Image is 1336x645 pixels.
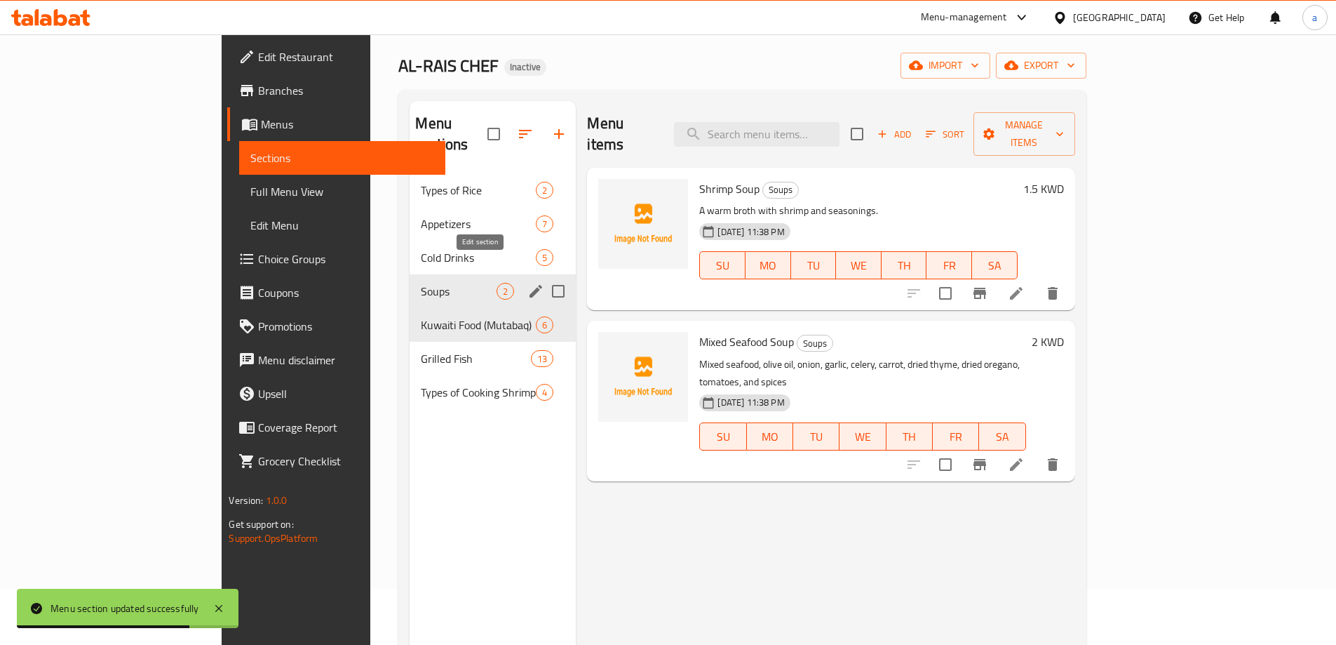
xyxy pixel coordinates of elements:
[712,225,790,239] span: [DATE] 11:38 PM
[699,331,794,352] span: Mixed Seafood Soup
[887,255,922,276] span: TH
[421,384,536,401] span: Types of Cooking Shrimp
[763,182,798,198] span: Soups
[258,82,433,99] span: Branches
[751,255,785,276] span: MO
[793,423,839,451] button: TU
[699,356,1025,391] p: Mixed seafood, olive oil, onion, garlic, celery, carrot, dried thyme, dried oregano, tomatoes, an...
[872,124,917,145] button: Add
[421,182,536,199] span: Types of Rice
[706,255,739,276] span: SU
[1036,277,1070,310] button: delete
[531,350,553,367] div: items
[504,59,546,76] div: Inactive
[598,332,688,422] img: Mixed Seafood Soup
[963,448,997,481] button: Branch-specific-item
[258,385,433,402] span: Upsell
[699,202,1017,220] p: A warm broth with shrimp and seasonings.
[250,149,433,166] span: Sections
[497,283,514,300] div: items
[933,423,979,451] button: FR
[972,251,1018,279] button: SA
[745,251,791,279] button: MO
[537,319,553,332] span: 6
[50,601,199,616] div: Menu section updated successfully
[250,183,433,200] span: Full Menu View
[699,423,746,451] button: SU
[229,515,293,533] span: Get support on:
[706,427,741,447] span: SU
[239,175,445,208] a: Full Menu View
[258,453,433,470] span: Grocery Checklist
[229,529,318,547] a: Support.OpsPlatform
[497,285,513,298] span: 2
[525,281,546,302] button: edit
[258,352,433,368] span: Menu disclaimer
[536,317,553,333] div: items
[421,317,536,333] span: Kuwaiti Food (Mutabaq)
[410,207,576,241] div: Appetizers7
[996,53,1086,79] button: export
[836,251,882,279] button: WE
[227,40,445,74] a: Edit Restaurant
[872,124,917,145] span: Add item
[250,217,433,234] span: Edit Menu
[227,444,445,478] a: Grocery Checklist
[479,119,508,149] span: Select all sections
[1312,10,1317,25] span: a
[973,112,1075,156] button: Manage items
[926,251,972,279] button: FR
[258,284,433,301] span: Coupons
[258,48,433,65] span: Edit Restaurant
[978,255,1012,276] span: SA
[421,249,536,266] span: Cold Drinks
[258,419,433,436] span: Coverage Report
[410,274,576,308] div: Soups2edit
[699,178,760,199] span: Shrimp Soup
[227,411,445,444] a: Coverage Report
[587,113,656,155] h2: Menu items
[875,126,913,142] span: Add
[845,427,880,447] span: WE
[985,427,1020,447] span: SA
[674,122,839,147] input: search
[227,276,445,310] a: Coupons
[979,423,1025,451] button: SA
[922,124,968,145] button: Sort
[508,117,542,151] span: Sort sections
[410,342,576,375] div: Grilled Fish13
[1023,179,1064,199] h6: 1.5 KWD
[1007,57,1075,74] span: export
[415,113,487,155] h2: Menu sections
[842,255,876,276] span: WE
[227,377,445,411] a: Upsell
[421,283,497,300] div: Soups
[699,251,745,279] button: SU
[542,117,576,151] button: Add section
[791,251,837,279] button: TU
[1008,285,1025,302] a: Edit menu item
[537,184,553,197] span: 2
[239,141,445,175] a: Sections
[842,119,872,149] span: Select section
[963,277,997,310] button: Branch-specific-item
[410,173,576,207] div: Types of Rice2
[926,126,964,142] span: Sort
[261,116,433,133] span: Menus
[227,107,445,141] a: Menus
[931,450,960,479] span: Select to update
[882,251,927,279] button: TH
[797,255,831,276] span: TU
[921,9,1007,26] div: Menu-management
[797,335,832,352] span: Soups
[537,386,553,399] span: 4
[227,74,445,107] a: Branches
[410,375,576,409] div: Types of Cooking Shrimp4
[536,249,553,266] div: items
[421,215,536,232] span: Appetizers
[938,427,973,447] span: FR
[504,61,546,73] span: Inactive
